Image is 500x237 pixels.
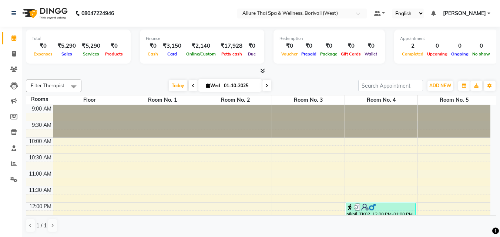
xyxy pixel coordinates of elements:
div: ₹5,290 [54,42,79,50]
span: Voucher [279,51,299,57]
div: 12:00 PM [28,203,53,210]
div: ₹0 [339,42,363,50]
span: Room No. 2 [199,95,272,105]
span: Products [103,51,125,57]
span: Room No. 1 [126,95,199,105]
span: Due [246,51,258,57]
span: Gift Cards [339,51,363,57]
div: Redemption [279,35,379,42]
span: [PERSON_NAME] [443,10,486,17]
span: ADD NEW [429,83,451,88]
div: ₹0 [299,42,318,50]
div: ₹3,150 [160,42,184,50]
span: Room No. 5 [418,95,491,105]
span: Wallet [363,51,379,57]
div: 2 [400,42,425,50]
div: ₹0 [363,42,379,50]
span: Package [318,51,339,57]
span: Cash [146,51,160,57]
span: Petty cash [219,51,244,57]
div: 10:00 AM [27,138,53,145]
img: logo [19,3,70,24]
span: Today [169,80,187,91]
span: Completed [400,51,425,57]
div: Finance [146,35,258,42]
div: 10:30 AM [27,154,53,162]
div: nikhil, TK02, 12:00 PM-01:00 PM, Deep Tissue Massage 60 mins [346,203,415,234]
span: Floor [53,95,126,105]
span: Room No. 4 [345,95,417,105]
div: ₹17,928 [218,42,245,50]
div: 11:30 AM [27,186,53,194]
input: Search Appointment [358,80,423,91]
div: Total [32,35,125,42]
span: Online/Custom [184,51,218,57]
div: ₹5,290 [79,42,103,50]
input: 2025-10-01 [222,80,259,91]
button: ADD NEW [427,81,453,91]
div: 11:00 AM [27,170,53,178]
span: Prepaid [299,51,318,57]
div: 9:00 AM [30,105,53,113]
span: Sales [60,51,74,57]
div: ₹2,140 [184,42,218,50]
div: 0 [449,42,470,50]
div: 9:30 AM [30,121,53,129]
span: Ongoing [449,51,470,57]
span: Filter Therapist [31,82,64,88]
span: Wed [204,83,222,88]
div: ₹0 [279,42,299,50]
span: Upcoming [425,51,449,57]
span: No show [470,51,492,57]
div: 0 [470,42,492,50]
span: 1 / 1 [36,222,47,230]
div: ₹0 [318,42,339,50]
div: Rooms [26,95,53,103]
div: ₹0 [32,42,54,50]
span: Card [165,51,179,57]
div: ₹0 [103,42,125,50]
span: Expenses [32,51,54,57]
span: Room No. 3 [272,95,345,105]
span: Services [81,51,101,57]
div: ₹0 [245,42,258,50]
b: 08047224946 [81,3,114,24]
div: ₹0 [146,42,160,50]
div: Appointment [400,35,492,42]
div: 0 [425,42,449,50]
